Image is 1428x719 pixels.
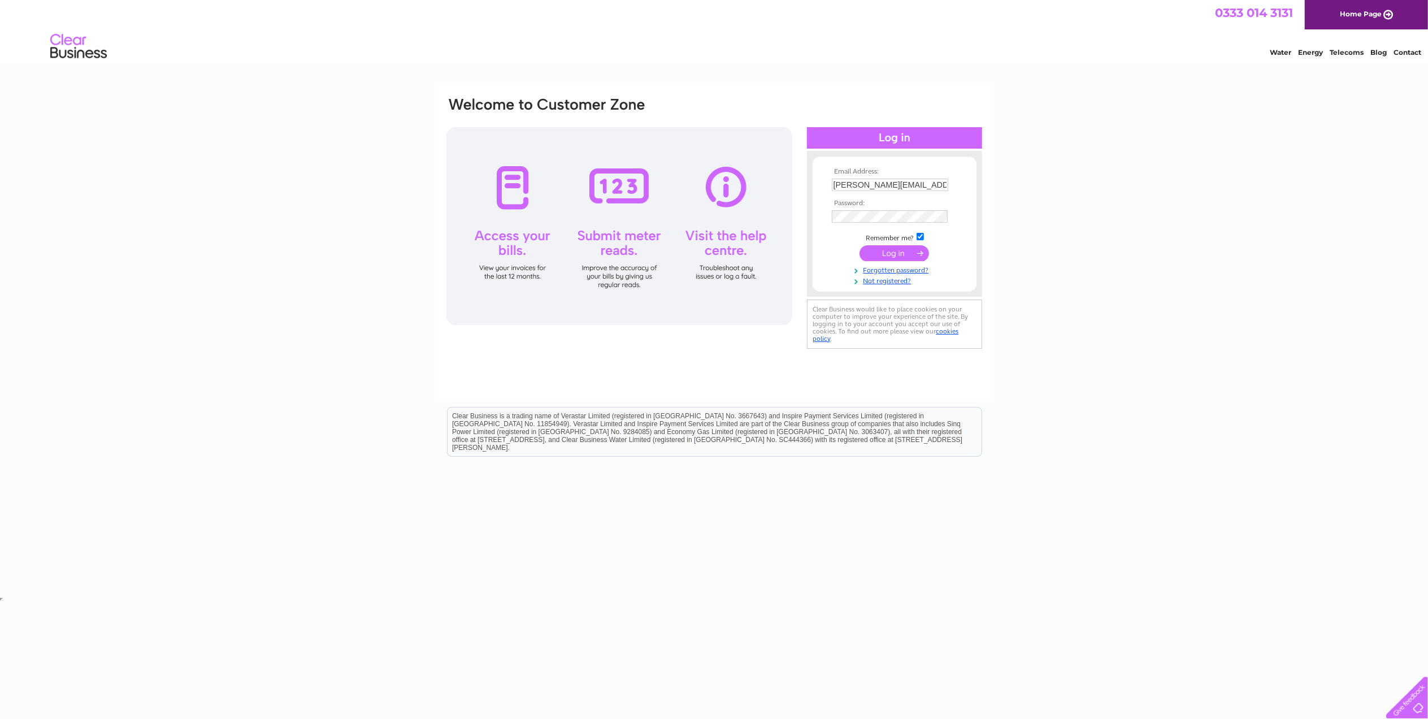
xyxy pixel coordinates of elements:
a: Telecoms [1330,48,1364,57]
a: cookies policy [813,327,959,343]
a: Energy [1298,48,1323,57]
a: Water [1270,48,1291,57]
img: logo.png [50,29,107,64]
th: Email Address: [829,168,960,176]
th: Password: [829,200,960,207]
input: Submit [860,245,929,261]
div: Clear Business is a trading name of Verastar Limited (registered in [GEOGRAPHIC_DATA] No. 3667643... [448,6,982,55]
a: Contact [1394,48,1421,57]
td: Remember me? [829,231,960,242]
a: Not registered? [832,275,960,285]
a: 0333 014 3131 [1215,6,1293,20]
a: Forgotten password? [832,264,960,275]
div: Clear Business would like to place cookies on your computer to improve your experience of the sit... [807,300,982,349]
a: Blog [1370,48,1387,57]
